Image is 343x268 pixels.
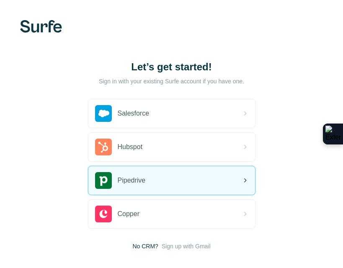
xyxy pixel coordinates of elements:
[99,77,244,85] p: Sign in with your existing Surfe account if you have one.
[118,108,150,119] span: Salesforce
[118,142,143,152] span: Hubspot
[118,209,139,219] span: Copper
[20,20,62,33] img: Surfe's logo
[95,206,112,222] img: copper's logo
[95,105,112,122] img: salesforce's logo
[95,139,112,155] img: hubspot's logo
[162,242,211,250] button: Sign up with Gmail
[132,242,158,250] span: No CRM?
[88,60,255,74] h1: Let’s get started!
[325,126,340,142] img: Extension Icon
[118,175,146,186] span: Pipedrive
[95,172,112,189] img: pipedrive's logo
